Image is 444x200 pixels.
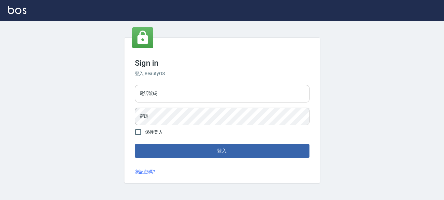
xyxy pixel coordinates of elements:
[135,70,309,77] h6: 登入 BeautyOS
[145,129,163,136] span: 保持登入
[135,59,309,68] h3: Sign in
[8,6,26,14] img: Logo
[135,168,155,175] a: 忘記密碼?
[135,144,309,158] button: 登入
